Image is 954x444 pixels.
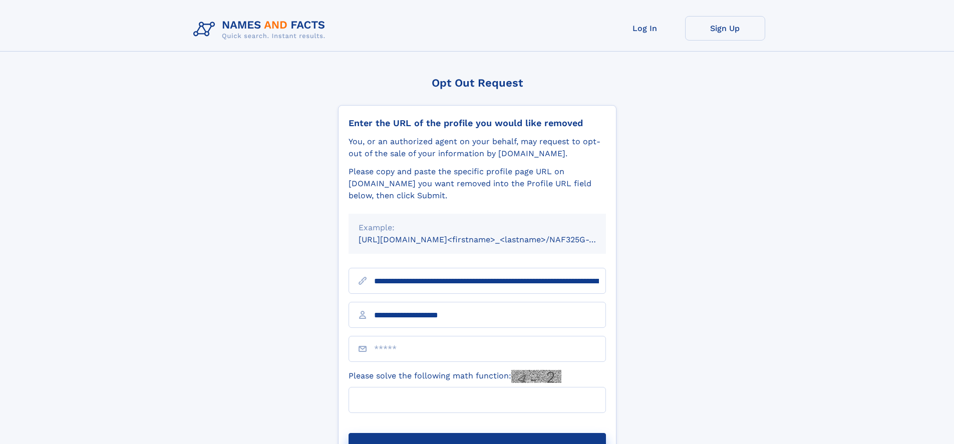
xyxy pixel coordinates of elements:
[338,77,616,89] div: Opt Out Request
[359,235,625,244] small: [URL][DOMAIN_NAME]<firstname>_<lastname>/NAF325G-xxxxxxxx
[685,16,765,41] a: Sign Up
[189,16,334,43] img: Logo Names and Facts
[359,222,596,234] div: Example:
[349,136,606,160] div: You, or an authorized agent on your behalf, may request to opt-out of the sale of your informatio...
[605,16,685,41] a: Log In
[349,166,606,202] div: Please copy and paste the specific profile page URL on [DOMAIN_NAME] you want removed into the Pr...
[349,118,606,129] div: Enter the URL of the profile you would like removed
[349,370,561,383] label: Please solve the following math function:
